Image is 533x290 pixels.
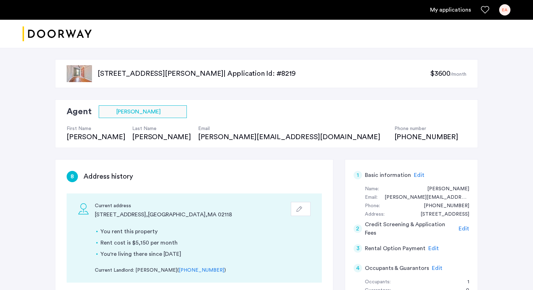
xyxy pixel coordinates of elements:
h5: Credit Screening & Application Fees [365,220,456,237]
h4: Email [198,125,387,132]
div: 3 [354,244,362,253]
button: button [291,202,311,216]
li: Rent cost is $5,150 per month [100,239,311,247]
span: Edit [428,246,439,251]
div: Name: [365,185,379,193]
div: 4 [354,264,362,272]
div: EA [499,4,510,16]
a: My application [430,6,471,14]
div: +17743125113 [417,202,469,210]
p: [STREET_ADDRESS][PERSON_NAME] | Application Id: #8219 [98,69,430,79]
h4: Last Name [132,125,191,132]
a: Favorites [481,6,489,14]
div: [STREET_ADDRESS] , [GEOGRAPHIC_DATA] , MA 02118 [95,210,289,219]
li: You're living there since [DATE] [100,250,311,258]
sub: /month [451,72,466,77]
div: Email: [365,193,378,202]
div: Current Landlord: [PERSON_NAME] ( ) [95,267,311,274]
h3: Address history [84,172,133,181]
div: 1 [354,171,362,179]
div: esteban.arandaramirez@gmail.com [378,193,469,202]
h4: Phone number [394,125,458,132]
h5: Occupants & Guarantors [365,264,429,272]
div: [PERSON_NAME][EMAIL_ADDRESS][DOMAIN_NAME] [198,132,387,142]
a: Cazamio logo [23,21,92,47]
div: 113 West Dedham Street [413,210,469,219]
div: Current address [95,202,289,210]
div: [PERSON_NAME] [132,132,191,142]
h2: Agent [67,105,92,118]
span: Edit [432,265,442,271]
li: You rent this property [100,227,311,236]
img: apartment [67,65,92,82]
div: Esteban Aranda Ramirez [420,185,469,193]
a: [PHONE_NUMBER] [179,267,224,274]
div: 1 [460,278,469,286]
div: [PHONE_NUMBER] [394,132,458,142]
div: 8 [67,171,78,182]
div: Address: [365,210,385,219]
h4: First Name [67,125,125,132]
div: Occupants: [365,278,391,286]
h5: Basic information [365,171,411,179]
span: Edit [414,172,424,178]
div: Phone: [365,202,380,210]
span: $3600 [430,70,451,77]
span: Edit [459,226,469,232]
img: logo [23,21,92,47]
div: 2 [354,224,362,233]
h5: Rental Option Payment [365,244,425,253]
div: [PERSON_NAME] [67,132,125,142]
